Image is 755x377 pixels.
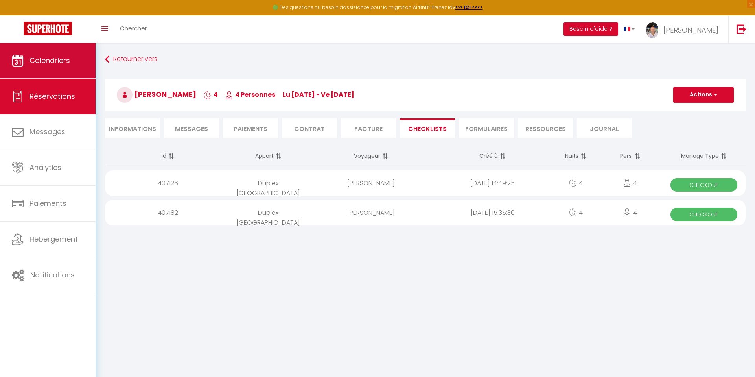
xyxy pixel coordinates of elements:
li: FORMULAIRES [459,118,514,138]
span: [PERSON_NAME] [663,25,718,35]
li: Journal [577,118,632,138]
div: 407182 [105,200,227,225]
span: Chercher [120,24,147,32]
button: Actions [673,87,734,103]
li: Contrat [282,118,337,138]
li: Paiements [223,118,278,138]
span: [PERSON_NAME] [117,89,196,99]
span: Calendriers [29,55,70,65]
div: Duplex [GEOGRAPHIC_DATA] [227,170,310,196]
button: Besoin d'aide ? [563,22,618,36]
th: Pers. [598,146,662,166]
span: Notifications [30,270,75,280]
div: [PERSON_NAME] [310,200,432,225]
div: 4 [553,200,598,225]
span: 4 [204,90,218,99]
li: Facture [341,118,396,138]
div: [PERSON_NAME] [310,170,432,196]
th: Voyageur [310,146,432,166]
a: Retourner vers [105,52,746,67]
span: Réservations [29,91,75,101]
span: Hébergement [29,234,78,244]
img: ... [646,22,658,38]
th: Manage Type [662,146,746,166]
span: Id [158,152,166,160]
div: [DATE] 14:49:25 [432,170,554,196]
span: Messages [175,124,208,133]
th: Créé à [432,146,554,166]
span: Messages [29,127,65,137]
li: Informations [105,118,160,138]
div: 4 [598,170,662,196]
a: Chercher [114,15,153,43]
li: CHECKLISTS [400,118,455,138]
img: logout [737,24,746,34]
span: lu [DATE] - ve [DATE] [283,90,354,99]
div: 4 [598,200,662,225]
a: >>> ICI <<<< [455,4,483,11]
div: [DATE] 15:35:30 [432,200,554,225]
span: Paiements [29,198,66,208]
div: 4 [553,170,598,196]
th: Appart [227,146,310,166]
span: Analytics [29,163,61,172]
li: Ressources [518,118,573,138]
span: Checkout [670,208,737,221]
div: 407126 [105,170,227,196]
img: Super Booking [24,22,72,35]
th: Nuits [553,146,598,166]
div: Duplex [GEOGRAPHIC_DATA] [227,200,310,225]
span: 4 Personnes [225,90,275,99]
a: ... [PERSON_NAME] [641,15,728,43]
span: Checkout [670,178,737,192]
